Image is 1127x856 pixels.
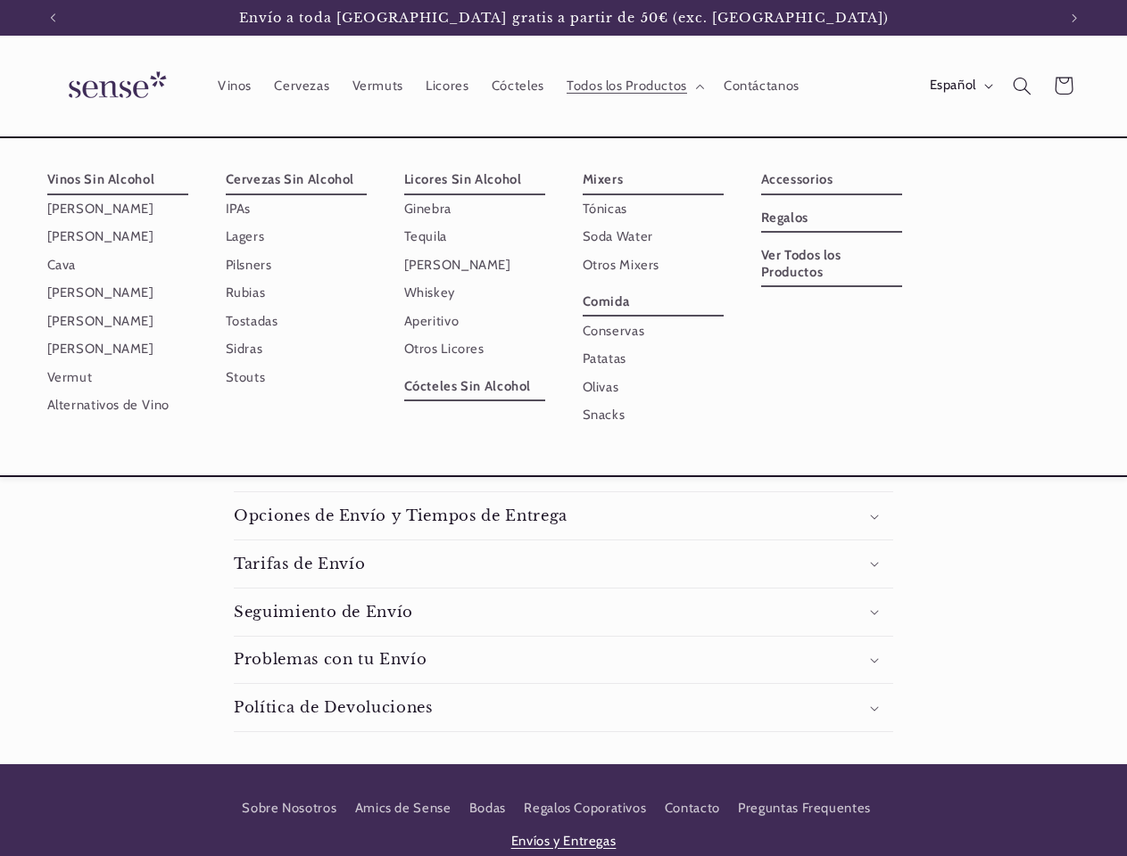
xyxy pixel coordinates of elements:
a: Contáctanos [712,66,810,105]
a: Snacks [583,401,724,429]
a: Vermuts [341,66,415,105]
summary: Tarifas de Envío [234,540,893,588]
a: Cava [47,251,188,279]
a: Stouts [226,363,367,391]
a: [PERSON_NAME] [404,251,545,279]
a: Vermut [47,363,188,391]
span: Contáctanos [724,78,800,95]
a: Alternativos de Vino [47,391,188,419]
a: Sidras [226,335,367,363]
a: Lagers [226,223,367,251]
a: Vinos [206,66,262,105]
a: Amics de Sense [355,793,452,825]
summary: Problemas con tu Envío [234,637,893,684]
a: Vinos Sin Alcohol [47,166,188,194]
summary: Búsqueda [1001,65,1042,106]
span: Español [930,76,976,95]
span: Todos los Productos [567,78,687,95]
a: Otros Mixers [583,251,724,279]
summary: Todos los Productos [555,66,712,105]
a: Comida [583,288,724,317]
h3: Tarifas de Envío [234,555,366,573]
h3: Problemas con tu Envío [234,650,427,669]
a: Bodas [469,793,506,825]
a: Aperitivo [404,308,545,335]
a: [PERSON_NAME] [47,279,188,307]
a: Tónicas [583,195,724,223]
span: Cócteles [492,78,544,95]
a: Cócteles [480,66,555,105]
span: Envío a toda [GEOGRAPHIC_DATA] gratis a partir de 50€ (exc. [GEOGRAPHIC_DATA]) [239,10,889,26]
a: IPAs [226,195,367,223]
h3: Opciones de Envío y Tiempos de Entrega [234,506,568,525]
a: [PERSON_NAME] [47,195,188,223]
a: Cócteles Sin Alcohol [404,372,545,400]
span: Cervezas [274,78,329,95]
a: Sobre Nosotros [242,797,336,825]
button: Español [918,68,1001,103]
a: Contacto [665,793,720,825]
a: Licores Sin Alcohol [404,166,545,194]
a: Whiskey [404,279,545,307]
a: Olivas [583,373,724,400]
a: Sense [40,53,188,119]
a: Tostadas [226,308,367,335]
img: Sense [47,61,181,111]
a: Preguntas Frequentes [738,793,871,825]
a: Patatas [583,345,724,373]
a: Tequila [404,223,545,251]
a: Ginebra [404,195,545,223]
h3: Política de Devoluciones [234,698,433,717]
a: [PERSON_NAME] [47,308,188,335]
span: Vermuts [352,78,403,95]
a: Licores [415,66,481,105]
a: Otros Licores [404,335,545,363]
a: Cervezas Sin Alcohol [226,166,367,194]
a: [PERSON_NAME] [47,223,188,251]
a: Accessorios [761,166,902,194]
a: Soda Water [583,223,724,251]
a: Mixers [583,166,724,194]
h3: Seguimiento de Envío [234,603,413,621]
a: Cervezas [263,66,341,105]
span: Vinos [218,78,252,95]
summary: Seguimiento de Envío [234,588,893,636]
a: Regalos Coporativos [524,793,646,825]
a: [PERSON_NAME] [47,335,188,363]
a: Regalos [761,204,902,233]
summary: Opciones de Envío y Tiempos de Entrega [234,492,893,539]
a: Conservas [583,317,724,344]
span: Licores [426,78,468,95]
a: Rubias [226,279,367,307]
a: Ver Todos los Productos [761,242,902,287]
summary: Política de Devoluciones [234,684,893,731]
a: Pilsners [226,251,367,279]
